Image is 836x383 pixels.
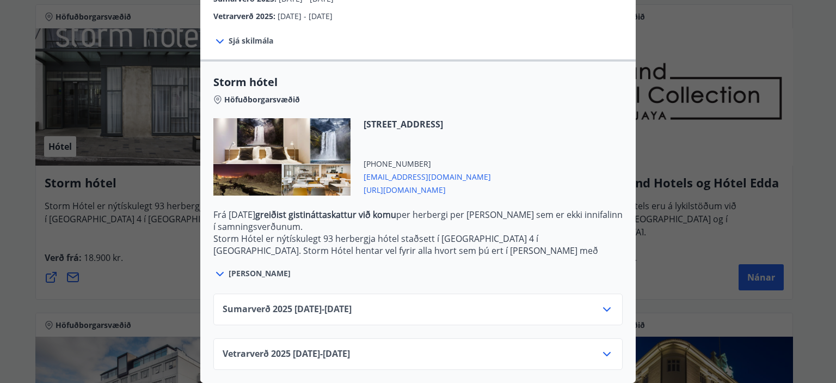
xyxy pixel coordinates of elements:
[213,75,623,90] span: Storm hótel
[364,118,491,130] span: [STREET_ADDRESS]
[278,11,333,21] span: [DATE] - [DATE]
[213,11,278,21] span: Vetrarverð 2025 :
[224,94,300,105] span: Höfuðborgarsvæðið
[229,35,273,46] span: Sjá skilmála
[364,159,491,169] span: [PHONE_NUMBER]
